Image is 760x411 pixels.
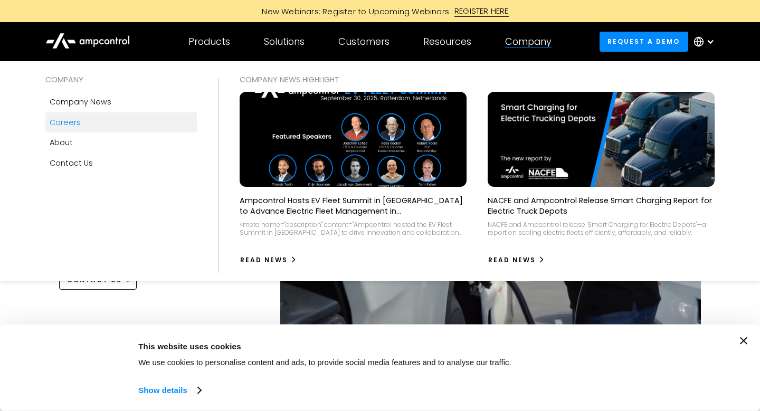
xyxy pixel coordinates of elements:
[600,32,688,51] a: Request a demo
[338,36,389,47] div: Customers
[251,6,454,17] div: New Webinars: Register to Upcoming Webinars
[45,92,197,112] a: Company news
[240,252,297,269] a: Read News
[138,383,201,398] a: Show details
[45,132,197,152] a: About
[50,137,73,148] div: About
[50,117,81,128] div: Careers
[188,36,230,47] div: Products
[50,96,111,108] div: Company news
[142,5,617,17] a: New Webinars: Register to Upcoming WebinarsREGISTER HERE
[740,337,747,345] button: Close banner
[240,74,714,85] div: COMPANY NEWS Highlight
[45,74,197,85] div: COMPANY
[240,195,467,216] p: Ampcontrol Hosts EV Fleet Summit in [GEOGRAPHIC_DATA] to Advance Electric Fleet Management in [GE...
[138,358,511,367] span: We use cookies to personalise content and ads, to provide social media features and to analyse ou...
[423,36,471,47] div: Resources
[488,221,715,237] div: NACFE and Ampcontrol release 'Smart Charging for Electric Depots'—a report on scaling electric fl...
[488,195,715,216] p: NACFE and Ampcontrol Release Smart Charging Report for Electric Truck Depots
[488,252,545,269] a: Read News
[569,337,720,368] button: Okay
[454,5,509,17] div: REGISTER HERE
[240,255,288,265] div: Read News
[240,221,467,237] div: <meta name="description" content="Ampcontrol hosted the EV Fleet Summit in [GEOGRAPHIC_DATA] to d...
[505,36,552,47] div: Company
[45,153,197,173] a: Contact Us
[138,340,557,352] div: This website uses cookies
[488,255,536,265] div: Read News
[264,36,305,47] div: Solutions
[50,157,93,169] div: Contact Us
[45,112,197,132] a: Careers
